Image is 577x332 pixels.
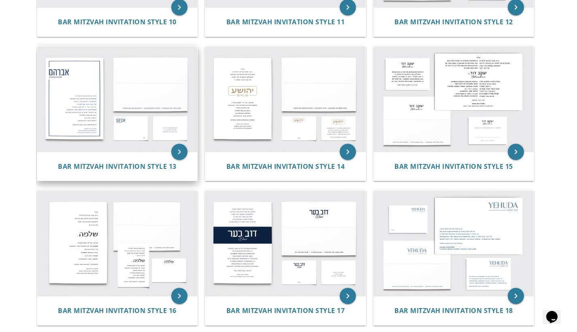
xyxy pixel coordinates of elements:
a: Bar Mitzvah Invitation Style 17 [226,307,345,315]
span: Bar Mitzvah Invitation Style 12 [394,17,513,26]
span: Bar Mitzvah Invitation Style 18 [394,306,513,315]
img: Bar Mitzvah Invitation Style 18 [374,191,534,296]
span: Bar Mitzvah Invitation Style 17 [226,306,345,315]
a: keyboard_arrow_right [171,144,187,160]
img: Bar Mitzvah Invitation Style 17 [205,191,366,296]
a: Bar Mitzvah Invitation Style 14 [226,163,345,170]
iframe: chat widget [543,300,569,324]
a: keyboard_arrow_right [171,288,187,304]
span: Bar Mitzvah Invitation Style 10 [58,17,177,26]
a: Bar Mitzvah Invitation Style 15 [394,163,513,170]
a: Bar Mitzvah Invitation Style 16 [58,307,177,315]
img: Bar Mitzvah Invitation Style 16 [37,191,198,296]
a: keyboard_arrow_right [508,144,524,160]
span: Bar Mitzvah Invitation Style 13 [58,162,177,171]
span: Bar Mitzvah Invitation Style 16 [58,306,177,315]
span: Bar Mitzvah Invitation Style 14 [226,162,345,171]
span: Bar Mitzvah Invitation Style 15 [394,162,513,171]
a: Bar Mitzvah Invitation Style 11 [226,18,345,26]
a: Bar Mitzvah Invitation Style 13 [58,163,177,170]
img: Bar Mitzvah Invitation Style 15 [374,47,534,152]
a: Bar Mitzvah Invitation Style 12 [394,18,513,26]
a: Bar Mitzvah Invitation Style 18 [394,307,513,315]
a: keyboard_arrow_right [340,288,356,304]
a: keyboard_arrow_right [340,144,356,160]
span: Bar Mitzvah Invitation Style 11 [226,17,345,26]
a: Bar Mitzvah Invitation Style 10 [58,18,177,26]
a: keyboard_arrow_right [508,288,524,304]
img: Bar Mitzvah Invitation Style 13 [37,47,198,152]
img: Bar Mitzvah Invitation Style 14 [205,47,366,152]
